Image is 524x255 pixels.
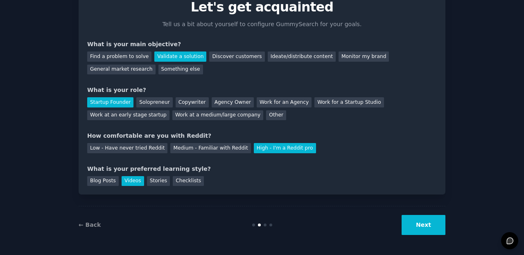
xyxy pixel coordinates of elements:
div: General market research [87,65,156,75]
div: Something else [158,65,203,75]
div: What is your main objective? [87,40,437,49]
div: Ideate/distribute content [268,51,336,62]
div: Other [266,110,286,121]
div: Work for an Agency [257,97,312,107]
div: Copywriter [176,97,209,107]
div: High - I'm a Reddit pro [254,143,316,153]
p: Tell us a bit about yourself to configure GummySearch for your goals. [159,20,365,29]
div: Agency Owner [212,97,254,107]
div: Videos [122,176,144,186]
a: ← Back [79,221,101,228]
div: Work at an early stage startup [87,110,169,121]
div: Work at a medium/large company [172,110,263,121]
div: Blog Posts [87,176,119,186]
div: Validate a solution [154,51,206,62]
div: Checklists [173,176,204,186]
div: Work for a Startup Studio [314,97,384,107]
div: What is your role? [87,86,437,94]
div: What is your preferred learning style? [87,165,437,173]
button: Next [402,215,445,235]
div: How comfortable are you with Reddit? [87,132,437,140]
div: Low - Have never tried Reddit [87,143,167,153]
div: Discover customers [209,51,264,62]
div: Solopreneur [136,97,172,107]
div: Find a problem to solve [87,51,151,62]
div: Monitor my brand [339,51,389,62]
div: Startup Founder [87,97,133,107]
div: Stories [147,176,170,186]
div: Medium - Familiar with Reddit [170,143,251,153]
